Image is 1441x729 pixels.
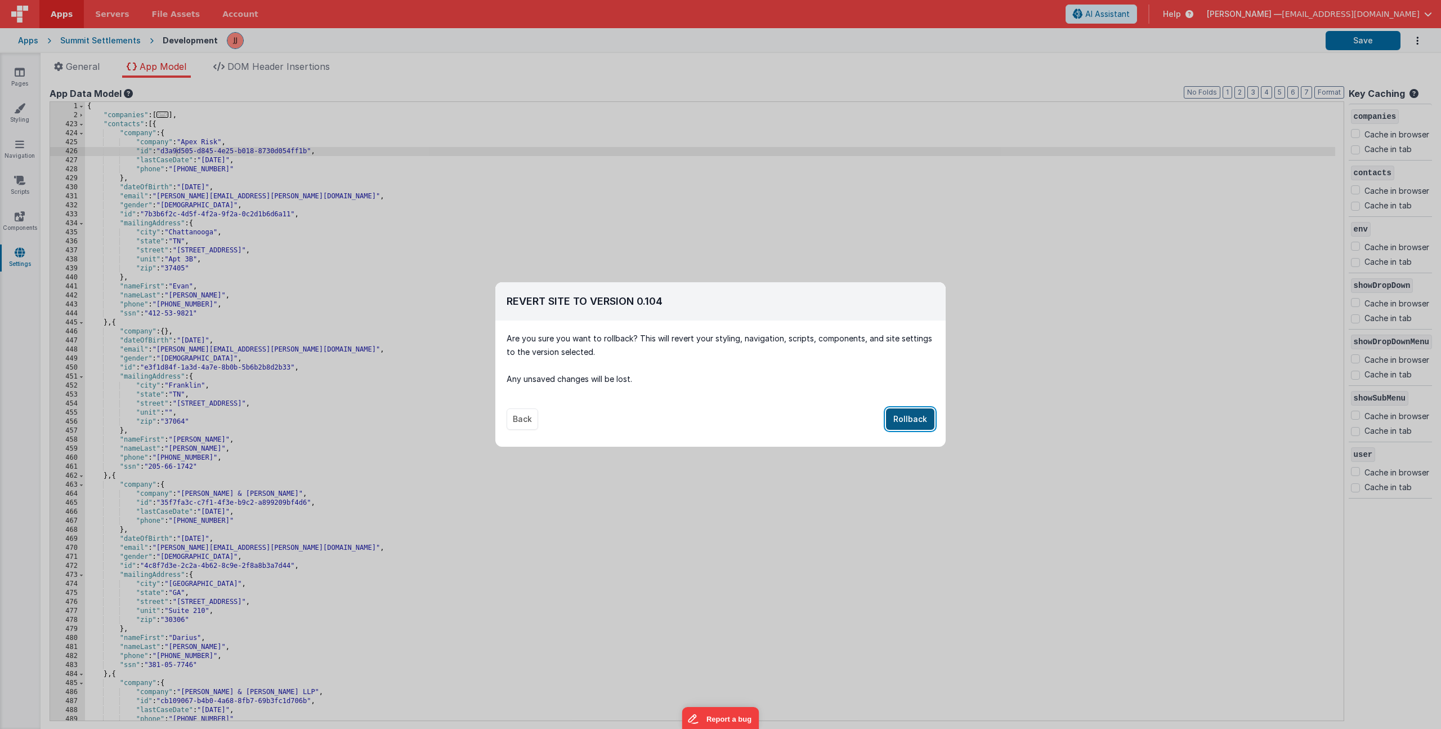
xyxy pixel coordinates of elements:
[886,408,934,430] button: Rollback
[643,295,663,307] span: .104
[507,294,934,309] h2: Revert Site To Version 0
[507,372,934,386] p: Any unsaved changes will be lost.
[507,332,934,359] p: Are you sure you want to rollback? This will revert your styling, navigation, scripts, components...
[507,408,538,430] button: Back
